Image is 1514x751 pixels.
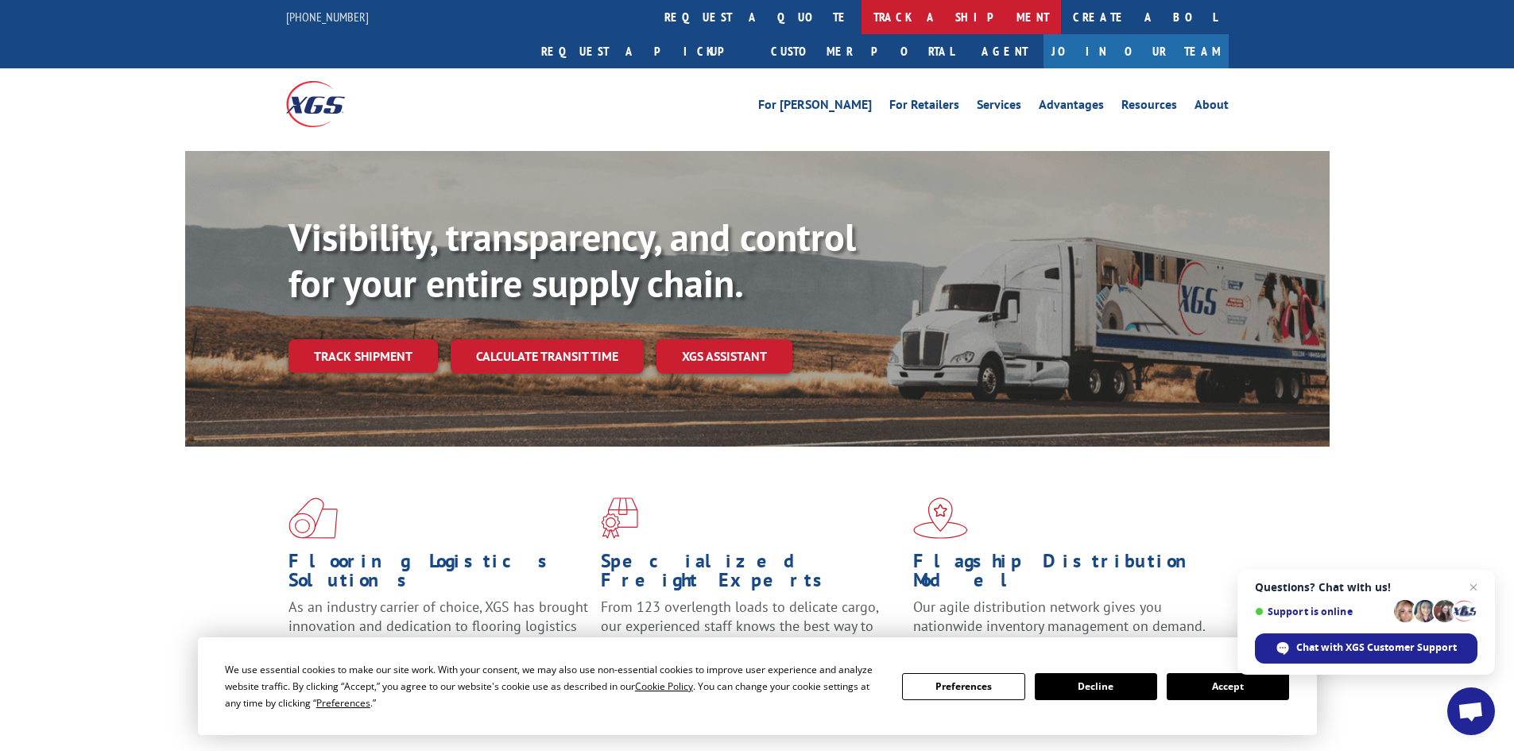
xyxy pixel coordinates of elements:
[1044,34,1229,68] a: Join Our Team
[288,497,338,539] img: xgs-icon-total-supply-chain-intelligence-red
[1255,606,1388,617] span: Support is online
[913,497,968,539] img: xgs-icon-flagship-distribution-model-red
[1121,99,1177,116] a: Resources
[225,661,883,711] div: We use essential cookies to make our site work. With your consent, we may also use non-essential ...
[758,99,872,116] a: For [PERSON_NAME]
[759,34,966,68] a: Customer Portal
[529,34,759,68] a: Request a pickup
[1039,99,1104,116] a: Advantages
[913,552,1214,598] h1: Flagship Distribution Model
[889,99,959,116] a: For Retailers
[1296,641,1457,655] span: Chat with XGS Customer Support
[288,598,588,654] span: As an industry carrier of choice, XGS has brought innovation and dedication to flooring logistics...
[288,339,438,373] a: Track shipment
[635,679,693,693] span: Cookie Policy
[286,9,369,25] a: [PHONE_NUMBER]
[1255,581,1477,594] span: Questions? Chat with us!
[1035,673,1157,700] button: Decline
[1255,633,1477,664] span: Chat with XGS Customer Support
[451,339,644,374] a: Calculate transit time
[902,673,1024,700] button: Preferences
[288,552,589,598] h1: Flooring Logistics Solutions
[601,552,901,598] h1: Specialized Freight Experts
[913,598,1206,635] span: Our agile distribution network gives you nationwide inventory management on demand.
[601,598,901,668] p: From 123 overlength loads to delicate cargo, our experienced staff knows the best way to move you...
[316,696,370,710] span: Preferences
[1167,673,1289,700] button: Accept
[198,637,1317,735] div: Cookie Consent Prompt
[288,212,856,308] b: Visibility, transparency, and control for your entire supply chain.
[601,497,638,539] img: xgs-icon-focused-on-flooring-red
[656,339,792,374] a: XGS ASSISTANT
[1447,687,1495,735] a: Open chat
[966,34,1044,68] a: Agent
[1195,99,1229,116] a: About
[977,99,1021,116] a: Services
